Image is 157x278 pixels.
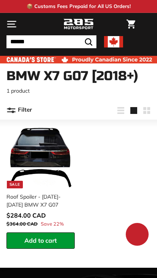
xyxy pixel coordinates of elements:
h1: BMW X7 G07 [2018+) [6,69,151,83]
span: Add to cart [24,237,57,244]
span: Save 22% [41,220,64,227]
p: 1 product [6,87,151,95]
inbox-online-store-chat: Shopify online store chat [123,223,151,248]
p: 📦 Customs Fees Prepaid for All US Orders! [27,3,131,10]
img: bmw spoiler [9,126,72,189]
a: Sale bmw spoiler Roof Spoiler - [DATE]-[DATE] BMW X7 G07 Save 22% [6,123,75,233]
button: Add to cart [6,232,75,249]
img: Logo_285_Motorsport_areodynamics_components [63,18,94,31]
input: Search [6,35,96,48]
span: $284.00 CAD [6,212,46,219]
span: $364.00 CAD [6,221,38,227]
button: Filter [6,101,32,119]
div: Sale [7,181,23,188]
a: Cart [123,13,139,35]
div: Roof Spoiler - [DATE]-[DATE] BMW X7 G07 [6,193,70,209]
